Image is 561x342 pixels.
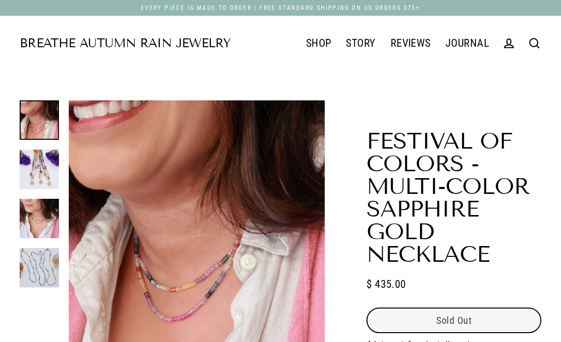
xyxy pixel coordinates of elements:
[20,150,59,189] img: Festival of Colors - Multi-Color Sapphire Gold Necklace detail image | Breathe Autumn Rain Artisa...
[366,308,541,333] button: Sold Out
[366,130,541,266] h1: Festival of Colors - Multi-Color Sapphire Gold Necklace
[20,199,59,238] img: Festival of Colors - Multi-Color Sapphire Gold Necklace life style layering image | Breathe Autum...
[438,31,496,56] a: JOURNAL
[299,31,339,56] a: SHOP
[338,31,383,56] a: STORY
[20,248,59,287] img: Festival of Colors - Multi-Color Sapphire Gold Necklace alt image | Breathe Autumn Rain Artisan J...
[366,276,406,293] span: $ 435.00
[20,37,230,50] a: Breathe Autumn Rain Jewelry
[383,31,438,56] a: REVIEWS
[436,314,472,326] span: Sold Out
[230,31,496,56] div: Primary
